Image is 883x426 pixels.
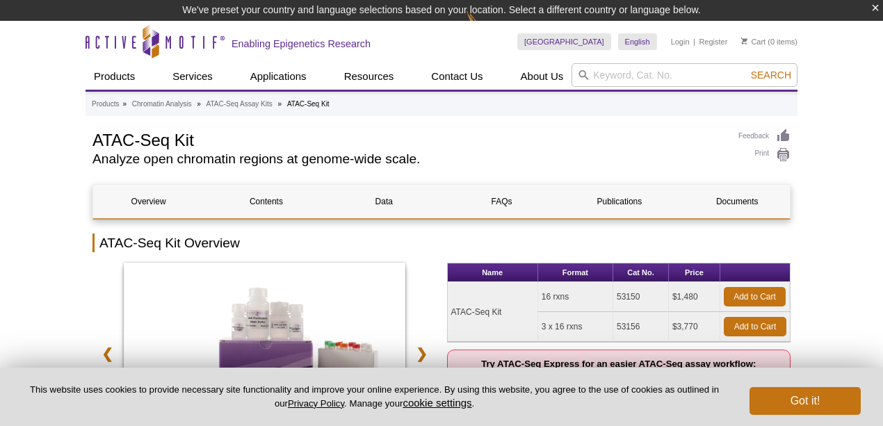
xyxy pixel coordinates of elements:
td: 16 rxns [538,282,613,312]
a: Resources [336,63,403,90]
a: Chromatin Analysis [132,98,192,110]
td: 53150 [613,282,669,312]
th: Price [669,263,720,282]
li: (0 items) [741,33,797,50]
a: Privacy Policy [288,398,344,409]
strong: Try ATAC-Seq Express for an easier ATAC-Seq assay workflow: [481,359,756,383]
a: Print [738,147,791,163]
th: Name [448,263,538,282]
a: Login [671,37,690,47]
input: Keyword, Cat. No. [572,63,797,87]
li: » [278,100,282,108]
a: Applications [242,63,315,90]
a: Contents [211,185,321,218]
li: » [197,100,201,108]
span: Search [751,69,791,81]
a: Overview [93,185,204,218]
a: English [618,33,657,50]
td: ATAC-Seq Kit [448,282,538,342]
button: cookie settings [403,397,471,409]
button: Got it! [750,387,861,415]
li: ATAC-Seq Kit [287,100,330,108]
h2: ATAC-Seq Kit Overview [92,234,791,252]
img: Change Here [467,10,503,43]
a: Documents [682,185,793,218]
h2: Analyze open chromatin regions at genome-wide scale. [92,153,724,165]
a: Feedback [738,129,791,144]
th: Format [538,263,613,282]
a: Add to Cart [724,317,786,336]
td: $1,480 [669,282,720,312]
h1: ATAC-Seq Kit [92,129,724,149]
td: $3,770 [669,312,720,342]
a: ATAC-Seq Assay Kits [206,98,273,110]
a: Add to Cart [724,287,786,306]
a: About Us [512,63,572,90]
li: » [122,100,127,108]
a: Register [699,37,727,47]
td: 53156 [613,312,669,342]
a: Services [164,63,221,90]
a: FAQs [446,185,557,218]
a: Cart [741,37,765,47]
h2: Enabling Epigenetics Research [232,38,371,50]
li: | [693,33,695,50]
a: ❮ [92,338,122,370]
a: Contact Us [423,63,491,90]
a: [GEOGRAPHIC_DATA] [517,33,611,50]
button: Search [747,69,795,81]
a: Data [329,185,439,218]
p: This website uses cookies to provide necessary site functionality and improve your online experie... [22,384,727,410]
a: Publications [564,185,674,218]
th: Cat No. [613,263,669,282]
a: ❯ [407,338,437,370]
a: Products [86,63,143,90]
td: 3 x 16 rxns [538,312,613,342]
a: Products [92,98,119,110]
img: Your Cart [741,38,747,44]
